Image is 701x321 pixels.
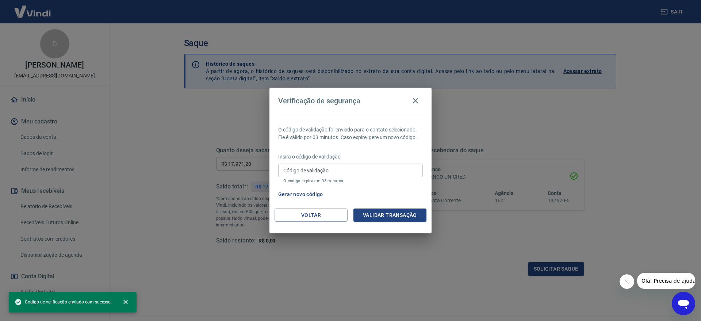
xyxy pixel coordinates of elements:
button: Gerar novo código [275,188,326,201]
button: Validar transação [353,209,426,222]
h4: Verificação de segurança [278,96,360,105]
p: O código de validação foi enviado para o contato selecionado. Ele é válido por 03 minutos. Caso e... [278,126,423,141]
button: Voltar [275,209,348,222]
p: O código expira em 03 minutos. [283,179,418,183]
iframe: Botão para abrir a janela de mensagens [672,292,695,315]
iframe: Fechar mensagem [620,274,634,289]
button: close [118,294,134,310]
iframe: Mensagem da empresa [637,273,695,289]
p: Insira o código de validação [278,153,423,161]
span: Código de verificação enviado com sucesso. [15,298,112,306]
span: Olá! Precisa de ajuda? [4,5,61,11]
